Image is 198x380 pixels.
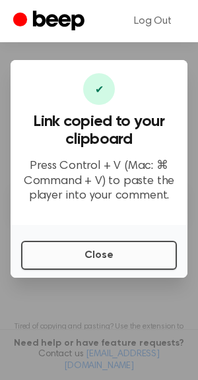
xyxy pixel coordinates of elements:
[13,9,88,34] a: Beep
[83,73,115,105] div: ✔
[21,113,177,148] h3: Link copied to your clipboard
[21,159,177,204] p: Press Control + V (Mac: ⌘ Command + V) to paste the player into your comment.
[21,241,177,270] button: Close
[121,5,185,37] a: Log Out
